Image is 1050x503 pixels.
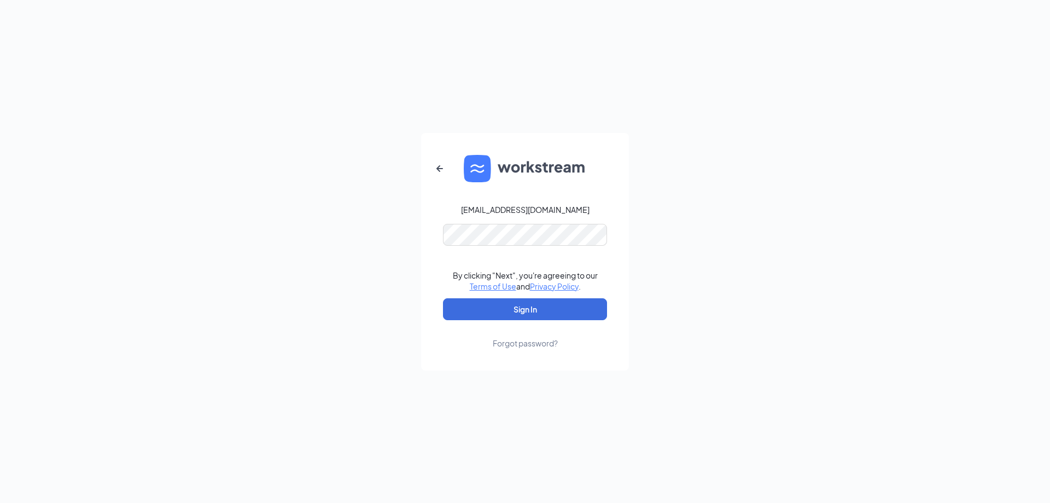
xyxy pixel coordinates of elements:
[470,281,516,291] a: Terms of Use
[530,281,579,291] a: Privacy Policy
[464,155,586,182] img: WS logo and Workstream text
[493,338,558,349] div: Forgot password?
[461,204,590,215] div: [EMAIL_ADDRESS][DOMAIN_NAME]
[453,270,598,292] div: By clicking "Next", you're agreeing to our and .
[433,162,446,175] svg: ArrowLeftNew
[493,320,558,349] a: Forgot password?
[443,298,607,320] button: Sign In
[427,155,453,182] button: ArrowLeftNew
